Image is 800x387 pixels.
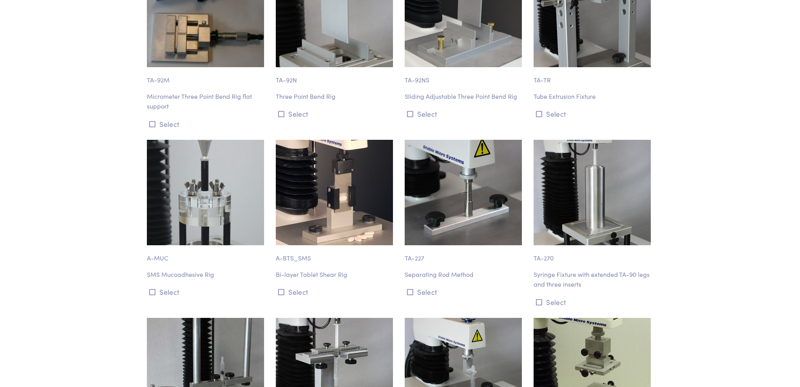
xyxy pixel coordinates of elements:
p: TA-227 [405,245,524,263]
p: TA-270 [534,245,653,263]
p: Separating Rod Method [405,269,524,280]
p: Tube Extrusion Fixture [534,91,653,102]
p: SMS Mucoadhesive Rig [147,269,266,280]
p: A-MUC [147,245,266,263]
p: TA-92M [147,67,266,85]
button: Select [276,285,395,298]
p: Three Point Bend Rig [276,91,395,102]
button: Select [534,296,653,309]
p: Syringe Fixture with extended TA-90 legs and three inserts [534,269,653,289]
img: ta-270_syringe-fixture.jpg [534,140,651,245]
p: A-BTS_SMS [276,245,395,263]
p: Bi-layer Tablet Shear Rig [276,269,395,280]
button: Select [147,285,266,298]
img: pharma-a_bts-bi-layer-tablet-shear-rig-2.jpg [276,140,393,245]
p: TA-TR [534,67,653,85]
p: Sliding Adjustable Three Point Bend Rig [405,91,524,102]
button: Select [405,285,524,298]
p: Micrometer Three Point Bend Rig flat support [147,91,266,111]
button: Select [534,107,653,120]
p: TA-92N [276,67,395,85]
button: Select [147,118,266,130]
button: Select [276,107,395,120]
p: TA-92NS [405,67,524,85]
img: ta-227_separating-rod-method.jpg [405,140,522,245]
button: Select [405,107,524,120]
img: a-muc-mucpadhesive-fixture.jpg [147,140,264,245]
